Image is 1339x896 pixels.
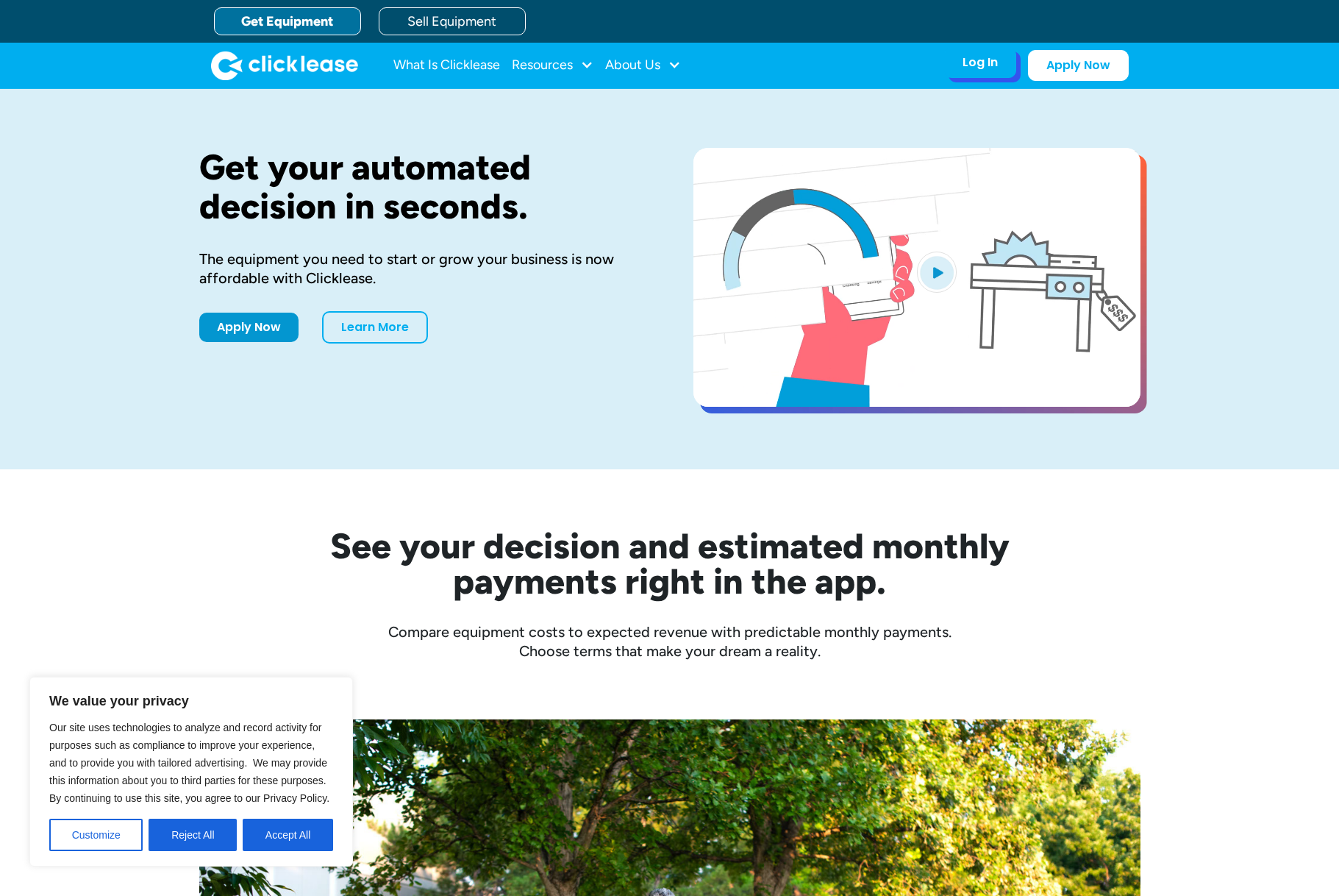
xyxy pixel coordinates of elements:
[199,622,1140,661] div: Compare equipment costs to expected revenue with predictable monthly payments. Choose terms that ...
[917,252,957,293] img: Blue play button logo on a light blue circular background
[1028,50,1129,81] a: Apply Now
[258,528,1082,599] h2: See your decision and estimated monthly payments right in the app.
[393,51,500,80] a: What Is Clicklease
[322,311,428,344] a: Learn More
[49,692,333,710] p: We value your privacy
[49,819,143,851] button: Customize
[243,819,333,851] button: Accept All
[29,677,353,867] div: We value your privacy
[199,249,646,288] div: The equipment you need to start or grow your business is now affordable with Clicklease.
[379,7,526,35] a: Sell Equipment
[693,148,1140,407] a: open lightbox
[512,51,593,80] div: Resources
[199,313,299,342] a: Apply Now
[214,7,361,35] a: Get Equipment
[605,51,681,80] div: About Us
[963,55,998,70] div: Log In
[199,148,646,226] h1: Get your automated decision in seconds.
[149,819,237,851] button: Reject All
[49,722,329,804] span: Our site uses technologies to analyze and record activity for purposes such as compliance to impr...
[211,51,358,80] a: home
[211,51,358,80] img: Clicklease logo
